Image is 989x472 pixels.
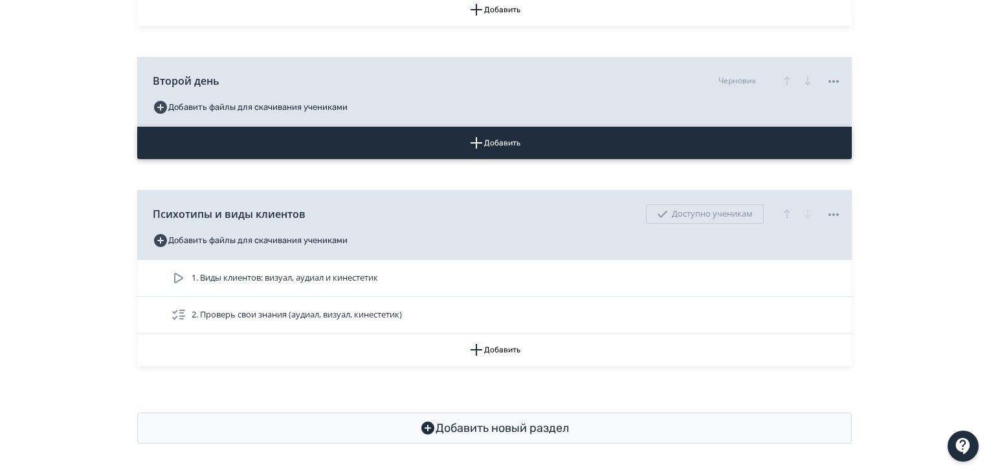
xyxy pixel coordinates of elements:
[137,413,852,444] button: Добавить новый раздел
[137,334,852,366] button: Добавить
[137,127,852,159] button: Добавить
[137,297,852,334] div: 2. Проверь свои знания (аудиал, визуал, кинестетик)
[153,230,348,251] button: Добавить файлы для скачивания учениками
[646,204,764,224] div: Доступно ученикам
[137,260,852,297] div: 1. Виды клиентов: визуал, аудиал и кинестетик
[153,206,306,222] span: Психотипы и виды клиентов
[153,73,219,89] span: Второй день
[718,75,756,87] div: Черновик
[192,272,378,284] span: 1. Виды клиентов: визуал, аудиал и кинестетик
[153,97,348,118] button: Добавить файлы для скачивания учениками
[192,308,402,321] span: 2. Проверь свои знания (аудиал, визуал, кинестетик)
